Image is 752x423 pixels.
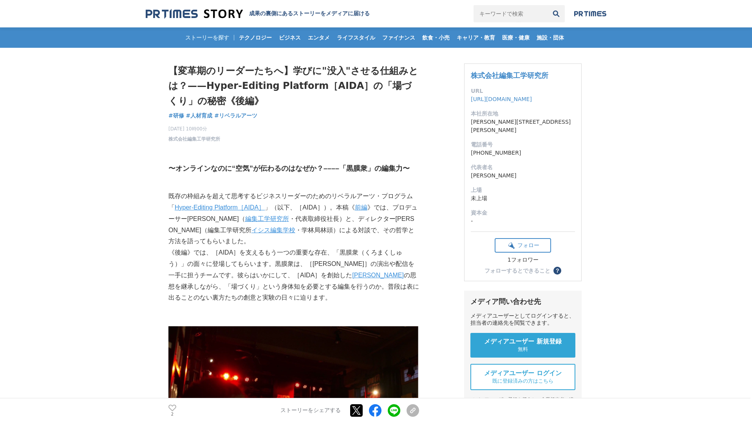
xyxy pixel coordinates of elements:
[379,27,418,48] a: ファイナンス
[471,71,548,80] a: 株式会社編集工学研究所
[334,34,378,41] span: ライフスタイル
[518,346,528,353] span: 無料
[168,63,419,108] h1: 【変革期のリーダーたちへ】学びに"没入"させる仕組みとは？——Hyper-Editing Platform［AIDA］の「場づくり」の秘密《後編》
[245,215,289,222] a: 編集工学研究所
[470,313,575,327] div: メディアユーザーとしてログインすると、担当者の連絡先を閲覧できます。
[236,34,275,41] span: テクノロジー
[484,338,562,346] span: メディアユーザー 新規登録
[251,227,295,233] a: イシス編集学校
[168,112,184,119] span: #研修
[548,5,565,22] button: 検索
[168,412,176,416] p: 2
[495,238,551,253] button: フォロー
[334,27,378,48] a: ライフスタイル
[214,112,257,119] span: #リベラルアーツ
[146,9,370,19] a: 成果の裏側にあるストーリーをメディアに届ける 成果の裏側にあるストーリーをメディアに届ける
[175,204,265,211] a: Hyper-Editing Platform［AIDA］
[471,209,575,217] dt: 資本金
[214,112,257,120] a: #リベラルアーツ
[533,34,567,41] span: 施設・団体
[168,125,220,132] span: [DATE] 10時00分
[168,191,419,247] p: 既存の枠組みを超えて思考するビジネスリーダーのためのリベラルアーツ・プログラム「 」（以下、［AIDA］）。本稿《 》では、プロデューサー[PERSON_NAME]（ ・代表取締役社長）と、ディ...
[574,11,606,17] img: prtimes
[168,247,419,304] p: 《後編》では、［AIDA］を支えるもう一つの重要な存在、「黒膜衆（くろまくしゅう）」の面々に登場してもらいます。黒膜衆は、［[PERSON_NAME]］の演出や配信を一手に担うチームです。彼らは...
[499,27,533,48] a: 医療・健康
[471,118,575,134] dd: [PERSON_NAME][STREET_ADDRESS][PERSON_NAME]
[553,267,561,275] button: ？
[471,110,575,118] dt: 本社所在地
[471,172,575,180] dd: [PERSON_NAME]
[484,268,550,273] div: フォローするとできること
[379,34,418,41] span: ファイナンス
[484,369,562,378] span: メディアユーザー ログイン
[470,333,575,358] a: メディアユーザー 新規登録 無料
[236,27,275,48] a: テクノロジー
[471,163,575,172] dt: 代表者名
[419,34,453,41] span: 飲食・小売
[280,407,341,414] p: ストーリーをシェアする
[355,204,367,211] a: 前編
[146,9,243,19] img: 成果の裏側にあるストーリーをメディアに届ける
[352,272,404,278] a: [PERSON_NAME]
[186,112,213,119] span: #人材育成
[305,34,333,41] span: エンタメ
[470,364,575,390] a: メディアユーザー ログイン 既に登録済みの方はこちら
[555,268,560,273] span: ？
[474,5,548,22] input: キーワードで検索
[471,141,575,149] dt: 電話番号
[419,27,453,48] a: 飲食・小売
[495,257,551,264] div: 1フォロワー
[470,297,575,306] div: メディア問い合わせ先
[471,149,575,157] dd: [PHONE_NUMBER]
[454,27,498,48] a: キャリア・教育
[471,217,575,225] dd: -
[276,34,304,41] span: ビジネス
[276,27,304,48] a: ビジネス
[533,27,567,48] a: 施設・団体
[499,34,533,41] span: 医療・健康
[168,136,220,143] a: 株式会社編集工学研究所
[168,163,419,174] h3: 〜オンラインなのに“空気”が伝わるのはなぜか？––––「黒膜衆」の編集力〜
[168,112,184,120] a: #研修
[471,87,575,95] dt: URL
[492,378,553,385] span: 既に登録済みの方はこちら
[471,194,575,202] dd: 未上場
[249,10,370,17] h2: 成果の裏側にあるストーリーをメディアに届ける
[305,27,333,48] a: エンタメ
[454,34,498,41] span: キャリア・教育
[471,186,575,194] dt: 上場
[186,112,213,120] a: #人材育成
[471,96,532,102] a: [URL][DOMAIN_NAME]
